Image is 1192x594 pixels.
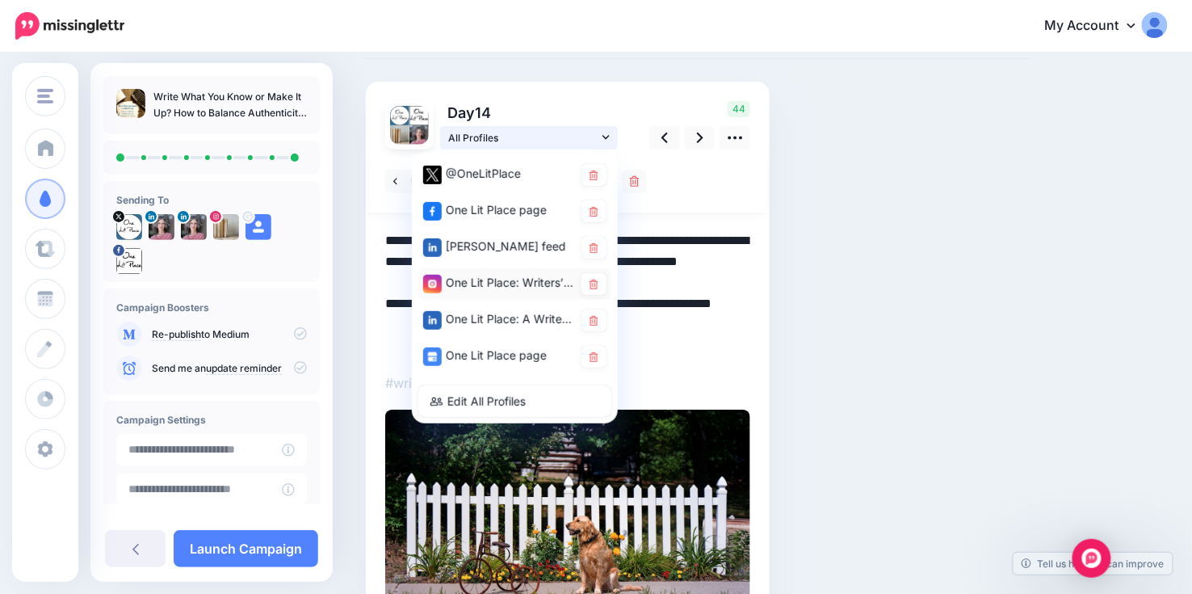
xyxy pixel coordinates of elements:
[418,385,611,417] a: Edit All Profiles
[390,106,409,125] img: mjLeI_jM-21866.jpg
[423,202,442,221] img: facebook-square.png
[409,125,429,145] img: 1726150330966-36859.png
[1072,539,1111,578] div: Open Intercom Messenger
[149,214,174,240] img: 1726150330966-36859.png
[206,362,282,375] a: update reminder
[423,310,573,330] div: One Lit Place: A Writers Center page
[423,238,442,257] img: linkedin-square.png
[423,275,442,293] img: instagram-square.png
[116,194,307,206] h4: Sending To
[423,273,573,293] div: One Lit Place: Writers’ Center account
[213,214,239,240] img: 49724003_233771410843130_8501858999036018688_n-bsa100218.jpg
[728,101,750,117] span: 44
[423,237,573,257] div: [PERSON_NAME] feed
[475,104,491,121] span: 14
[423,200,573,221] div: One Lit Place page
[246,214,271,240] img: user_default_image.png
[153,89,307,121] p: Write What You Know or Make It Up? How to Balance Authenticity and Creativity in Fiction
[152,328,201,341] a: Re-publish
[423,166,442,184] img: twitter-square.png
[116,89,145,118] img: 3d9a91cb5e6b9b8dd5857ed2773c408e_thumb.jpg
[409,106,429,125] img: 13043414_449461611913243_5098636831964495478_n-bsa31789.jpg
[440,126,618,150] a: All Profiles
[423,346,573,366] div: One Lit Place page
[116,214,142,240] img: mjLeI_jM-21866.jpg
[1014,553,1173,575] a: Tell us how we can improve
[385,373,750,394] p: #writingfiction #amwriting
[448,129,598,146] span: All Profiles
[423,348,442,366] img: google_business-square.png
[116,414,307,426] h4: Campaign Settings
[15,12,124,40] img: Missinglettr
[440,101,620,124] p: Day
[116,248,142,274] img: 13043414_449461611913243_5098636831964495478_n-bsa31789.jpg
[390,125,409,145] img: 49724003_233771410843130_8501858999036018688_n-bsa100218.jpg
[152,361,307,376] p: Send me an
[1029,6,1168,46] a: My Account
[423,164,573,184] div: @OneLitPlace
[152,327,307,342] p: to Medium
[37,89,53,103] img: menu.png
[181,214,207,240] img: 1726150330966-36859.png
[116,301,307,314] h4: Campaign Boosters
[423,311,442,330] img: linkedin-square.png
